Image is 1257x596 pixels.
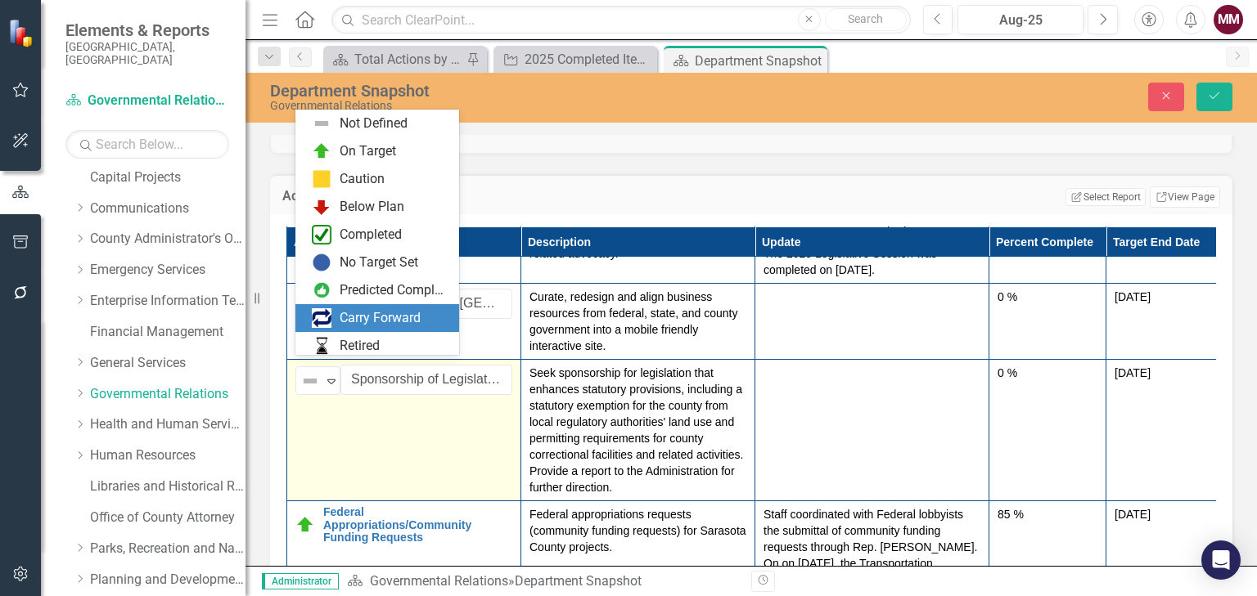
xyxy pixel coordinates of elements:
img: ClearPoint Strategy [8,19,37,47]
p: Federal appropriations requests (community funding requests) for Sarasota County projects. [529,506,746,555]
a: Emergency Services [90,261,246,280]
a: Federal Appropriations/Community Funding Requests [323,506,512,544]
a: Health and Human Services [90,415,246,434]
div: Carry Forward [340,309,421,328]
span: [DATE] [1115,366,1151,379]
img: Retired [312,336,331,356]
a: 2025 Completed Items and Actions [498,49,653,69]
div: Caution [340,170,385,189]
a: Libraries and Historical Resources [90,477,246,496]
div: » [347,572,739,591]
img: Predicted Complete [312,280,331,300]
div: 0 % [998,365,1097,381]
a: General Services [90,354,246,373]
div: Department Snapshot [695,51,823,71]
img: Not Defined [312,114,331,133]
div: Aug-25 [963,11,1078,30]
img: No Target Set [312,253,331,272]
p: Seek sponsorship for legislation that enhances statutory provisions, including a statutory exempt... [529,365,746,495]
div: 0 % [998,289,1097,305]
h3: Actions [282,189,491,204]
img: Caution [312,169,331,189]
span: [DATE] [1115,508,1151,521]
div: On Target [340,142,396,161]
a: Parks, Recreation and Natural Resources [90,540,246,558]
img: Completed [312,225,331,244]
input: Name [340,365,512,395]
button: MM [1214,5,1243,34]
p: Curate, redesign and align business resources from federal, state, and county government into a m... [529,289,746,354]
div: Total Actions by Type [354,49,462,69]
div: Department Snapshot [515,573,642,589]
div: Below Plan [340,198,404,217]
img: Below Plan [312,197,331,217]
a: Governmental Relations [370,573,508,589]
img: Carry Forward [312,308,331,328]
img: Not Defined [300,371,320,391]
div: 2025 Completed Items and Actions [525,49,653,69]
a: Governmental Relations [90,385,246,404]
div: Predicted Complete [340,281,449,300]
div: Not Defined [340,114,408,133]
div: Retired [340,337,380,356]
input: Search Below... [65,130,229,159]
div: No Target Set [340,253,418,272]
div: Open Intercom Messenger [1201,540,1241,580]
span: Elements & Reports [65,20,229,40]
div: Department Snapshot [270,82,803,100]
a: Office of County Attorney [90,509,246,527]
a: Human Resources [90,446,246,465]
img: On Target [295,515,315,535]
div: Completed [340,226,402,244]
a: County Administrator's Office [90,230,246,249]
div: 85 % [998,506,1097,522]
a: View Page [1150,186,1220,208]
a: Capital Projects [90,168,246,187]
a: Governmental Relations [65,92,229,110]
div: Governmental Relations [270,100,803,112]
a: Enterprise Information Technology [90,292,246,311]
button: Aug-25 [957,5,1084,34]
a: Total Actions by Type [327,49,462,69]
a: Financial Management [90,323,246,342]
button: Search [825,8,907,31]
button: Select Report [1066,188,1145,206]
a: Communications [90,199,246,218]
span: [DATE] [1115,290,1151,303]
span: Search [848,12,883,25]
img: On Target [312,141,331,161]
a: Planning and Development Services [90,571,246,589]
span: Administrator [262,573,339,589]
input: Search ClearPoint... [331,6,910,34]
small: [GEOGRAPHIC_DATA], [GEOGRAPHIC_DATA] [65,40,229,67]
